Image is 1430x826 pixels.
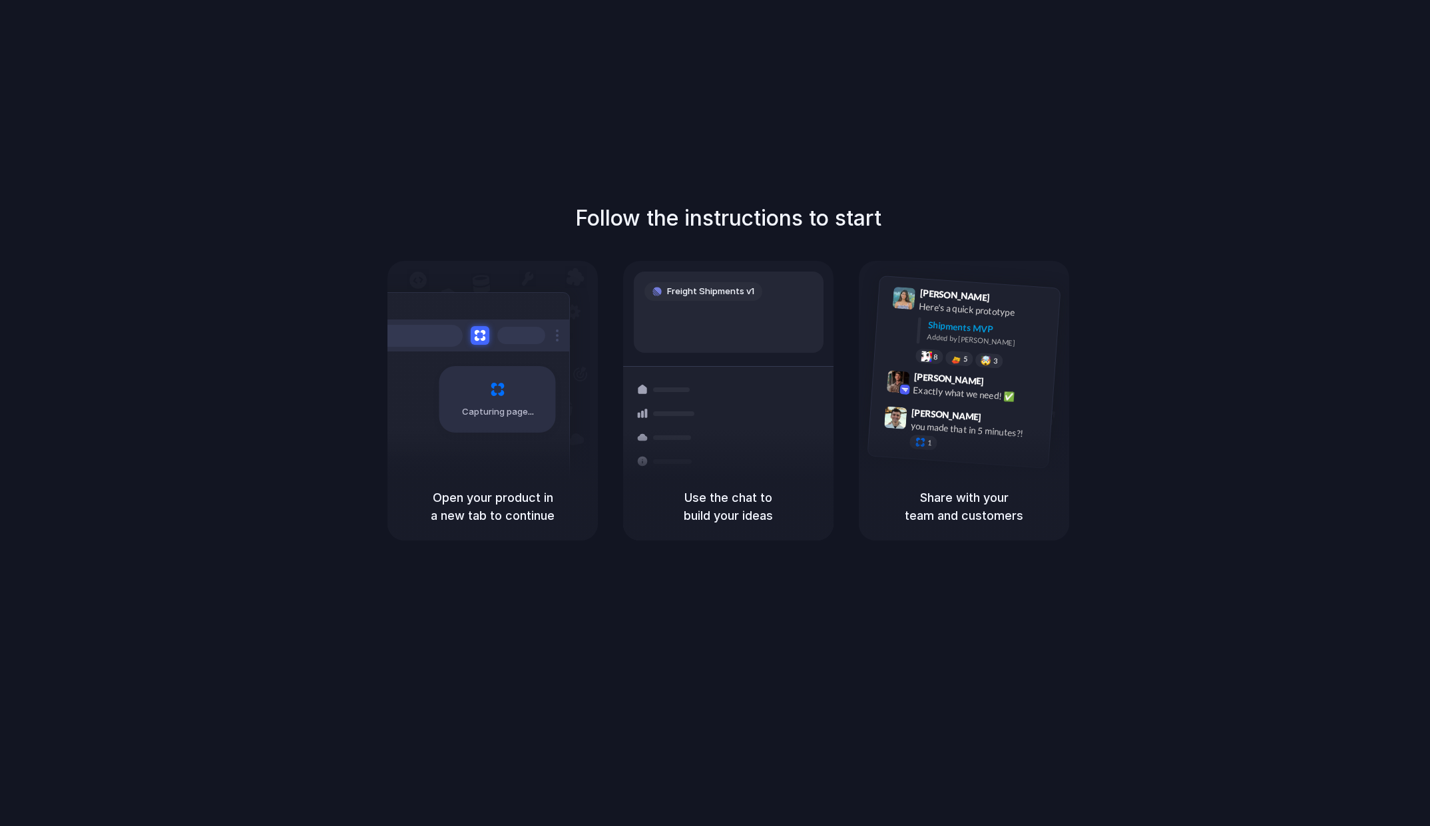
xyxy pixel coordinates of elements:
[985,412,1013,428] span: 9:47 AM
[927,318,1051,340] div: Shipments MVP
[919,300,1052,322] div: Here's a quick prototype
[575,202,881,234] h1: Follow the instructions to start
[963,355,968,363] span: 5
[639,489,818,524] h5: Use the chat to build your ideas
[988,376,1015,392] span: 9:42 AM
[919,286,990,305] span: [PERSON_NAME]
[875,489,1053,524] h5: Share with your team and customers
[913,383,1046,406] div: Exactly what we need! ✅
[462,405,536,419] span: Capturing page
[933,353,938,361] span: 8
[667,285,754,298] span: Freight Shipments v1
[913,369,984,389] span: [PERSON_NAME]
[403,489,582,524] h5: Open your product in a new tab to continue
[993,357,998,365] span: 3
[927,439,932,447] span: 1
[994,292,1021,308] span: 9:41 AM
[910,419,1043,442] div: you made that in 5 minutes?!
[927,331,1049,351] div: Added by [PERSON_NAME]
[981,356,992,366] div: 🤯
[911,405,982,425] span: [PERSON_NAME]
